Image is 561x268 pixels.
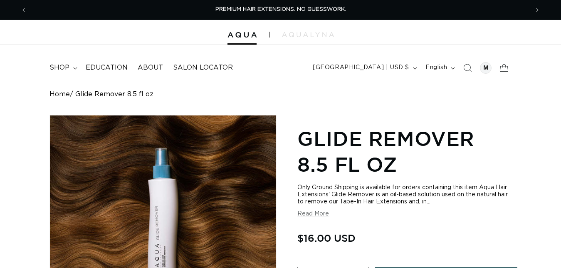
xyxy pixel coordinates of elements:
[425,63,447,72] span: English
[49,63,69,72] span: shop
[138,63,163,72] span: About
[458,59,477,77] summary: Search
[297,184,512,205] div: Only Ground Shipping is available for orders containing this item Aqua Hair Extensions' Glide Rem...
[133,58,168,77] a: About
[308,60,420,76] button: [GEOGRAPHIC_DATA] | USD $
[49,90,512,98] nav: breadcrumbs
[44,58,81,77] summary: shop
[81,58,133,77] a: Education
[86,63,128,72] span: Education
[173,63,233,72] span: Salon Locator
[297,125,512,178] h1: Glide Remover 8.5 fl oz
[215,7,346,12] span: PREMIUM HAIR EXTENSIONS. NO GUESSWORK.
[75,90,153,98] span: Glide Remover 8.5 fl oz
[528,2,546,18] button: Next announcement
[297,230,356,246] span: $16.00 USD
[282,32,334,37] img: aqualyna.com
[49,90,70,98] a: Home
[227,32,257,38] img: Aqua Hair Extensions
[420,60,458,76] button: English
[313,63,409,72] span: [GEOGRAPHIC_DATA] | USD $
[297,210,329,218] button: Read More
[168,58,238,77] a: Salon Locator
[15,2,33,18] button: Previous announcement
